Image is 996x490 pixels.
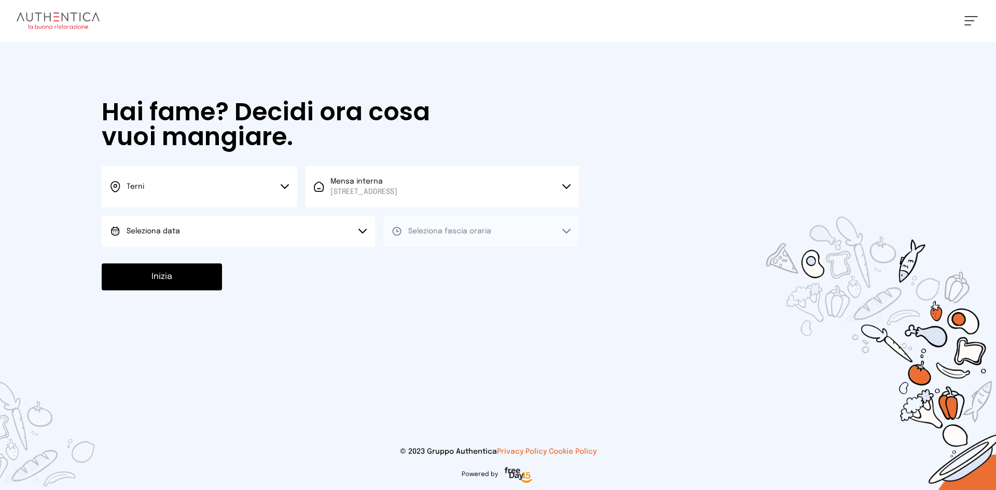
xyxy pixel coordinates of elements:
[102,263,222,290] button: Inizia
[102,166,297,207] button: Terni
[502,465,535,486] img: logo-freeday.3e08031.png
[383,216,579,247] button: Seleziona fascia oraria
[102,100,460,149] h1: Hai fame? Decidi ora cosa vuoi mangiare.
[330,187,397,197] span: [STREET_ADDRESS]
[706,157,996,490] img: sticker-selezione-mensa.70a28f7.png
[127,228,180,235] span: Seleziona data
[127,183,144,190] span: Terni
[17,12,100,29] img: logo.8f33a47.png
[462,470,498,479] span: Powered by
[549,448,597,455] a: Cookie Policy
[102,216,375,247] button: Seleziona data
[408,228,491,235] span: Seleziona fascia oraria
[17,446,979,457] p: © 2023 Gruppo Authentica
[306,166,579,207] button: Mensa interna[STREET_ADDRESS]
[497,448,547,455] a: Privacy Policy
[330,176,397,197] span: Mensa interna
